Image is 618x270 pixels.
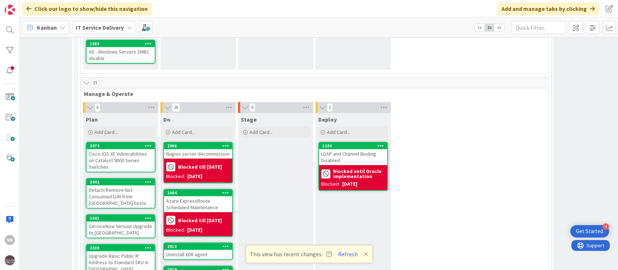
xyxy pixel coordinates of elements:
[86,116,98,123] span: Plan
[87,179,155,185] div: 2042
[87,222,155,237] div: ServiceNow Version Upgrade to [GEOGRAPHIC_DATA]
[164,143,232,149] div: 2066
[164,243,232,250] div: 2013
[90,245,155,250] div: 2030
[15,1,33,10] span: Support
[187,226,202,234] div: [DATE]
[90,180,155,185] div: 2042
[172,103,180,112] span: 26
[250,250,332,258] span: This view has recent changes.
[5,235,15,245] div: VK
[94,103,100,112] span: 6
[84,90,539,97] span: Manage & Operate
[164,250,232,259] div: Uninstall XDR agent
[336,249,360,259] button: Refresh
[22,2,152,15] div: Click our logo to show/hide this navigation
[87,245,155,251] div: 2030
[87,47,155,63] div: AD - Windows Servers SMB1 disable
[327,129,350,135] span: Add Card...
[164,190,232,196] div: 2064
[164,196,232,212] div: Azure ExpressRoute Scheduled Maintenance
[576,228,603,235] div: Get Started
[319,149,387,165] div: LDAP and Channel Binding Disabled
[90,143,155,148] div: 2074
[249,129,273,135] span: Add Card...
[87,215,155,237] div: 2041ServiceNow Version Upgrade to [GEOGRAPHIC_DATA]
[570,225,609,237] div: Open Get Started checklist, remaining modules: 4
[94,129,118,135] span: Add Card...
[164,149,232,159] div: Nagios server decommission
[87,143,155,172] div: 2074Cisco IOS XE Vulnerabilities on Catalyst 9000 Series Switches
[321,180,340,188] div: Blocked:
[319,143,387,165] div: 1244LDAP and Channel Binding Disabled
[241,116,257,123] span: Stage
[318,116,337,123] span: Deploy
[167,244,232,249] div: 2013
[484,24,494,31] span: 2x
[163,116,171,123] span: Do
[342,180,357,188] div: [DATE]
[475,24,484,31] span: 1x
[322,143,387,148] div: 1244
[167,143,232,148] div: 2066
[494,24,504,31] span: 3x
[497,2,599,15] div: Add and manage tabs by clicking
[87,179,155,208] div: 2042Detach/Remove Not Consumed LUN from [GEOGRAPHIC_DATA] hosts.
[76,24,124,31] b: IT Service Delivery
[249,103,255,112] span: 0
[333,169,385,179] b: Blocked until Oracle implementation
[187,173,202,180] div: [DATE]
[91,79,99,87] span: 33
[5,5,15,15] img: Visit kanbanzone.com
[178,218,222,223] b: Blocked till [DATE]
[5,255,15,265] img: avatar
[87,41,155,63] div: 1869AD - Windows Servers SMB1 disable
[87,215,155,222] div: 2041
[37,23,57,32] span: Kanban
[87,143,155,149] div: 2074
[327,103,333,112] span: 1
[164,190,232,212] div: 2064Azure ExpressRoute Scheduled Maintenance
[166,173,185,180] div: Blocked:
[602,223,609,230] div: 4
[172,129,195,135] span: Add Card...
[87,41,155,47] div: 1869
[164,243,232,259] div: 2013Uninstall XDR agent
[512,21,566,34] input: Quick Filter...
[90,216,155,221] div: 2041
[167,190,232,195] div: 2064
[164,143,232,159] div: 2066Nagios server decommission
[319,143,387,149] div: 1244
[87,149,155,172] div: Cisco IOS XE Vulnerabilities on Catalyst 9000 Series Switches
[166,226,185,234] div: Blocked:
[90,41,155,46] div: 1869
[178,164,222,169] b: Blocked till [DATE]
[87,185,155,208] div: Detach/Remove Not Consumed LUN from [GEOGRAPHIC_DATA] hosts.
